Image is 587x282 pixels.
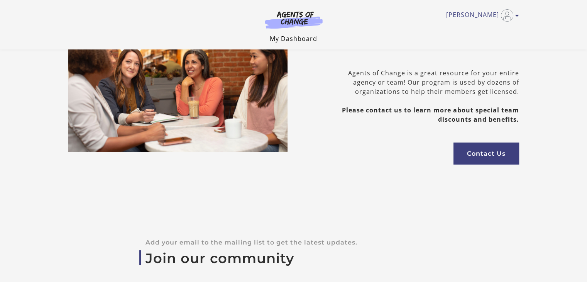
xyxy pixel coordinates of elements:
[145,239,442,246] p: Add your email to the mailing list to get the latest updates.
[446,9,515,22] a: Toggle menu
[342,106,519,124] b: Please contact us to learn more about special team discounts and benefits.
[257,11,331,29] img: Agents of Change Logo
[270,34,317,43] a: My Dashboard
[453,143,519,165] a: Contact Us
[325,68,519,124] div: Agents of Change is a great resource for your entire agency or team! Our program is used by dozen...
[145,250,442,267] h2: Join our community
